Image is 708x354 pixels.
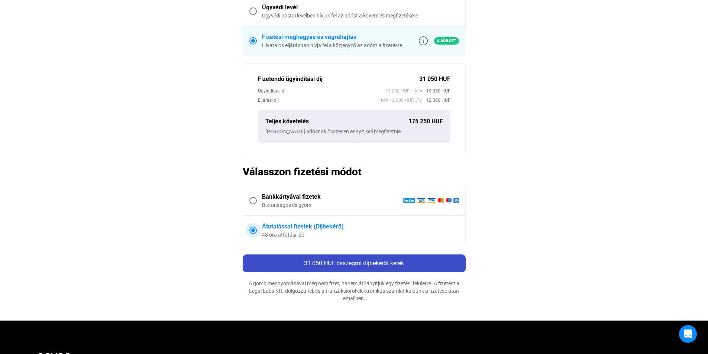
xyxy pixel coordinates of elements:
[243,254,466,272] button: 31 050 HUF összegről díjbekérőt kérek
[262,222,459,231] div: Átutalással fizetek (Díjbekérő)
[262,33,402,42] div: Fizetési meghagyás és végrehajtás
[262,42,402,49] div: Hivatalos eljárásban hívja fel a közjegyző az adóst a fizetésre
[243,165,466,178] h2: Válasszon fizetési módot
[265,117,408,126] div: Teljes követelés
[385,87,423,95] span: 15 000 HUF + ÁFA
[408,117,443,126] div: 175 250 HUF
[262,192,403,201] div: Bankkártyával fizetek
[419,75,450,84] div: 31 050 HUF
[262,231,459,238] div: 48 óra átfutási idő
[419,36,428,45] img: info-grey-outline
[434,37,459,45] span: Ajánlott
[262,3,459,12] div: Ügyvédi levél
[679,325,697,343] div: Open Intercom Messenger
[258,97,379,104] div: Eljárási díj
[258,75,419,84] div: Fizetendő ügyindítási díj
[262,12,459,19] div: Ügyvédi postai levélben hívjuk fel az adóst a követelés megfizetésére
[265,128,443,135] div: [PERSON_NAME] adósnak összesen ennyit kell megfizetnie
[304,260,404,267] span: 31 050 HUF összegről díjbekérőt kérek
[423,87,450,95] span: 19 050 HUF
[419,36,459,45] a: info-grey-outlineAjánlott
[262,201,403,209] div: Biztonságos és gyors
[423,97,450,104] span: 12 000 HUF
[243,280,466,302] div: A gomb megnyomásával még nem fizet, hanem átírányítjuk egy fizetési felületre. A fizetést a Legal...
[379,97,423,104] span: (Min 12 000 HUF, 3%)
[403,198,459,204] img: barion
[258,87,385,95] div: Ügyindítási díj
